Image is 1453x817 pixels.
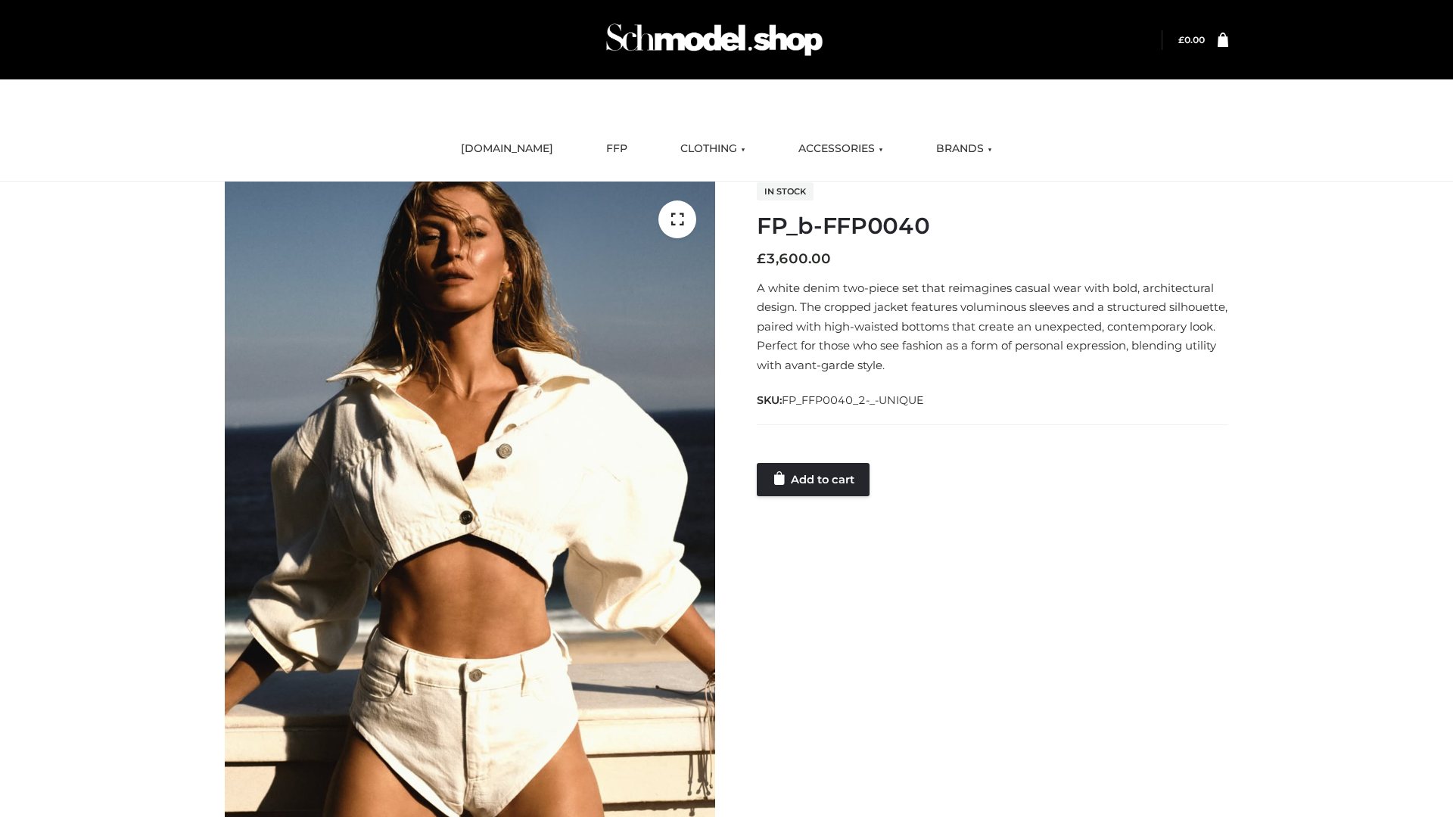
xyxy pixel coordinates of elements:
bdi: 3,600.00 [757,250,831,267]
span: FP_FFP0040_2-_-UNIQUE [782,393,924,407]
a: CLOTHING [669,132,757,166]
a: [DOMAIN_NAME] [450,132,565,166]
img: Schmodel Admin 964 [601,10,828,70]
span: In stock [757,182,814,200]
a: FFP [595,132,639,166]
span: £ [757,250,766,267]
a: Add to cart [757,463,870,496]
a: ACCESSORIES [787,132,895,166]
h1: FP_b-FFP0040 [757,213,1228,240]
a: BRANDS [925,132,1003,166]
span: SKU: [757,391,926,409]
span: £ [1178,34,1184,45]
p: A white denim two-piece set that reimagines casual wear with bold, architectural design. The crop... [757,278,1228,375]
a: £0.00 [1178,34,1205,45]
bdi: 0.00 [1178,34,1205,45]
